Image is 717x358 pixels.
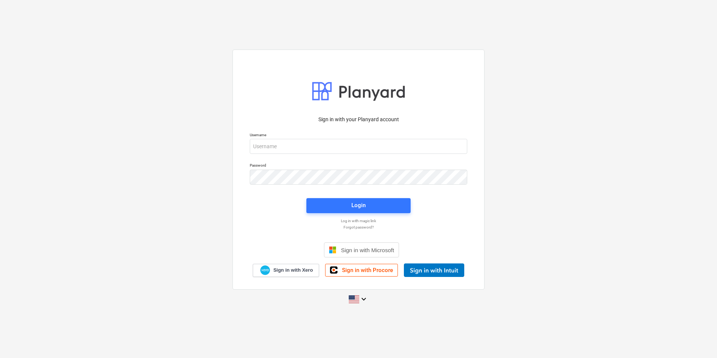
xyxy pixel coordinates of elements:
span: Sign in with Xero [273,267,313,274]
a: Sign in with Xero [253,264,319,277]
i: keyboard_arrow_down [359,295,368,304]
a: Log in with magic link [246,218,471,223]
a: Forgot password? [246,225,471,230]
img: Xero logo [260,265,270,275]
p: Password [250,163,467,169]
div: Login [351,200,366,210]
span: Sign in with Microsoft [341,247,394,253]
p: Username [250,132,467,139]
span: Sign in with Procore [342,267,393,274]
a: Sign in with Procore [325,264,398,277]
button: Login [306,198,411,213]
img: Microsoft logo [329,246,336,254]
p: Sign in with your Planyard account [250,116,467,123]
input: Username [250,139,467,154]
